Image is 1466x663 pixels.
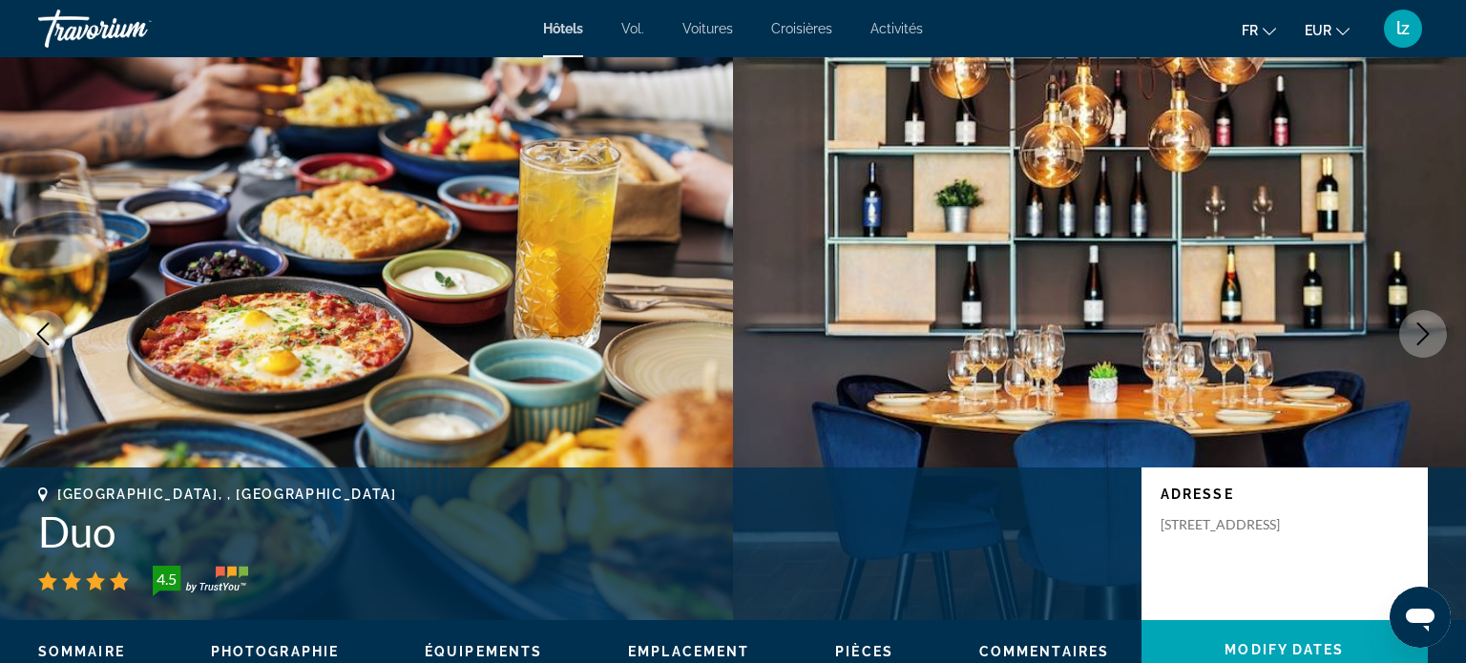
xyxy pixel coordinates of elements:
span: Emplacement [628,644,749,659]
p: Adresse [1161,487,1409,502]
font: lz [1396,18,1410,38]
button: Commentaires [979,643,1109,660]
a: Croisières [771,21,832,36]
span: [GEOGRAPHIC_DATA], , [GEOGRAPHIC_DATA] [57,487,397,502]
button: Next image [1399,310,1447,358]
span: Modify Dates [1225,642,1344,657]
span: Pièces [835,644,893,659]
button: Previous image [19,310,67,358]
span: Sommaire [38,644,125,659]
a: Activités [870,21,923,36]
div: 4.5 [147,568,185,590]
a: Voitures [682,21,733,36]
button: Emplacement [628,643,749,660]
iframe: Bouton de lancement de la fenêtre de messagerie [1390,587,1451,648]
h1: Duo [38,507,1122,556]
img: TrustYou guest rating badge [153,566,248,596]
button: Équipements [425,643,542,660]
a: Vol. [621,21,644,36]
p: [STREET_ADDRESS] [1161,516,1313,533]
a: Travorium [38,4,229,53]
button: Photographie [211,643,339,660]
font: fr [1242,23,1258,38]
button: Menu utilisateur [1378,9,1428,49]
button: Pièces [835,643,893,660]
button: Changer de devise [1305,16,1350,44]
a: Hôtels [543,21,583,36]
span: Équipements [425,644,542,659]
button: Changer de langue [1242,16,1276,44]
span: Commentaires [979,644,1109,659]
span: Photographie [211,644,339,659]
font: EUR [1305,23,1331,38]
button: Sommaire [38,643,125,660]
